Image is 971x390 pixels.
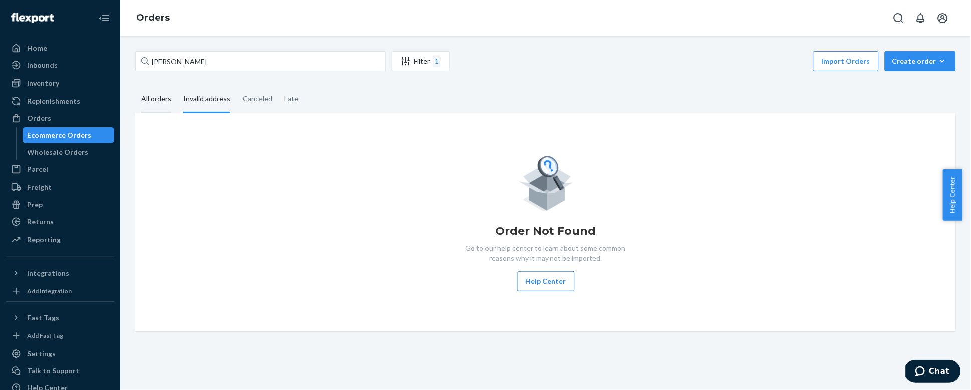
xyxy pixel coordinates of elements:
p: Go to our help center to learn about some common reasons why it may not be imported. [458,243,633,263]
button: Fast Tags [6,310,114,326]
h1: Order Not Found [495,223,596,239]
a: Reporting [6,232,114,248]
button: Help Center [517,271,575,291]
div: Create order [892,56,948,66]
a: Wholesale Orders [23,144,115,160]
div: Add Fast Tag [27,331,63,340]
div: Talk to Support [27,366,79,376]
a: Replenishments [6,93,114,109]
button: Close Navigation [94,8,114,28]
a: Add Integration [6,285,114,297]
input: Search orders [135,51,386,71]
button: Filter [392,51,450,71]
a: Returns [6,214,114,230]
button: Open notifications [911,8,931,28]
button: Create order [885,51,956,71]
img: Empty list [519,153,573,211]
div: Freight [27,182,52,192]
div: Fast Tags [27,313,59,323]
div: Ecommerce Orders [28,130,92,140]
a: Add Fast Tag [6,330,114,342]
a: Inbounds [6,57,114,73]
a: Settings [6,346,114,362]
div: Orders [27,113,51,123]
ol: breadcrumbs [128,4,178,33]
div: Settings [27,349,56,359]
div: Invalid address [183,86,230,113]
div: Canceled [242,86,272,112]
div: Wholesale Orders [28,147,89,157]
img: Flexport logo [11,13,54,23]
div: Reporting [27,235,61,245]
div: Prep [27,200,43,210]
button: Talk to Support [6,363,114,379]
div: All orders [141,86,171,113]
div: Integrations [27,268,69,278]
a: Ecommerce Orders [23,127,115,143]
button: Integrations [6,265,114,281]
button: Open account menu [933,8,953,28]
div: 1 [433,55,441,67]
div: Inbounds [27,60,58,70]
div: Add Integration [27,287,72,295]
a: Freight [6,179,114,196]
div: Home [27,43,47,53]
a: Orders [136,12,170,23]
a: Inventory [6,75,114,91]
a: Home [6,40,114,56]
div: Filter [392,55,449,67]
div: Late [284,86,298,112]
div: Parcel [27,164,48,174]
button: Help Center [943,169,962,221]
div: Returns [27,217,54,227]
button: Open Search Box [889,8,909,28]
a: Prep [6,197,114,213]
button: Import Orders [813,51,879,71]
iframe: Opens a widget where you can chat to one of our agents [906,360,961,385]
a: Parcel [6,161,114,177]
div: Inventory [27,78,59,88]
a: Orders [6,110,114,126]
div: Replenishments [27,96,80,106]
